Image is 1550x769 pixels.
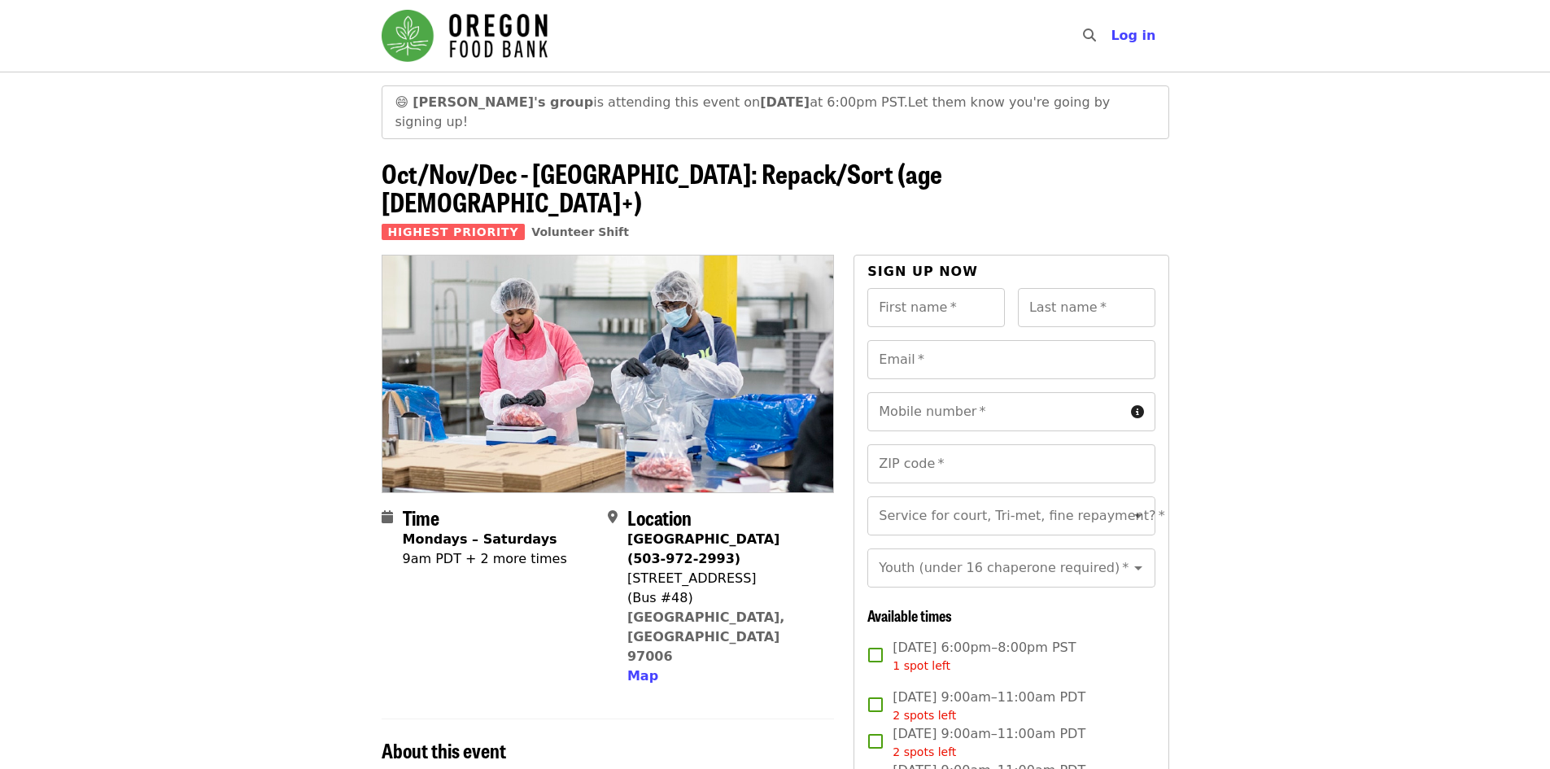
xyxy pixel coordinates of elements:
strong: Mondays – Saturdays [403,531,557,547]
span: Sign up now [867,264,978,279]
strong: [DATE] [760,94,810,110]
span: About this event [382,736,506,764]
a: [GEOGRAPHIC_DATA], [GEOGRAPHIC_DATA] 97006 [627,610,785,664]
span: 1 spot left [893,659,950,672]
span: [DATE] 6:00pm–8:00pm PST [893,638,1076,675]
i: calendar icon [382,509,393,525]
i: search icon [1083,28,1096,43]
button: Open [1127,557,1150,579]
img: Oregon Food Bank - Home [382,10,548,62]
input: First name [867,288,1005,327]
button: Open [1127,505,1150,527]
div: [STREET_ADDRESS] [627,569,821,588]
span: 2 spots left [893,709,956,722]
span: 2 spots left [893,745,956,758]
div: 9am PDT + 2 more times [403,549,567,569]
div: (Bus #48) [627,588,821,608]
span: [DATE] 9:00am–11:00am PDT [893,724,1085,761]
button: Map [627,666,658,686]
span: Oct/Nov/Dec - [GEOGRAPHIC_DATA]: Repack/Sort (age [DEMOGRAPHIC_DATA]+) [382,154,942,221]
span: Log in [1111,28,1155,43]
span: Location [627,503,692,531]
span: grinning face emoji [395,94,409,110]
span: Highest Priority [382,224,526,240]
input: Email [867,340,1155,379]
button: Log in [1098,20,1168,52]
strong: [PERSON_NAME]'s group [413,94,593,110]
a: Volunteer Shift [531,225,629,238]
input: Mobile number [867,392,1124,431]
strong: [GEOGRAPHIC_DATA] (503-972-2993) [627,531,779,566]
span: Map [627,668,658,684]
span: is attending this event on at 6:00pm PST. [413,94,908,110]
input: Search [1106,16,1119,55]
span: Time [403,503,439,531]
i: circle-info icon [1131,404,1144,420]
span: [DATE] 9:00am–11:00am PDT [893,688,1085,724]
input: Last name [1018,288,1155,327]
img: Oct/Nov/Dec - Beaverton: Repack/Sort (age 10+) organized by Oregon Food Bank [382,256,834,492]
i: map-marker-alt icon [608,509,618,525]
input: ZIP code [867,444,1155,483]
span: Available times [867,605,952,626]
